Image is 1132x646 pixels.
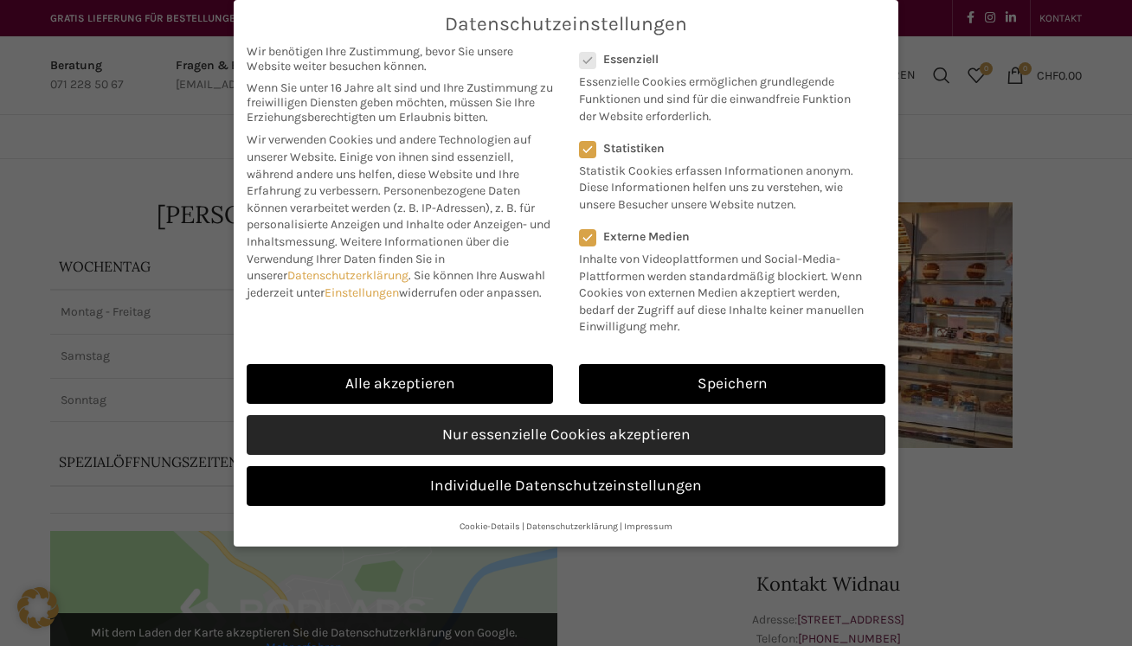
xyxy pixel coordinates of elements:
a: Datenschutzerklärung [526,521,618,532]
span: Wir benötigen Ihre Zustimmung, bevor Sie unsere Website weiter besuchen können. [247,44,553,74]
span: Wenn Sie unter 16 Jahre alt sind und Ihre Zustimmung zu freiwilligen Diensten geben möchten, müss... [247,80,553,125]
span: Wir verwenden Cookies und andere Technologien auf unserer Website. Einige von ihnen sind essenzie... [247,132,531,198]
a: Einstellungen [325,285,399,300]
p: Essenzielle Cookies ermöglichen grundlegende Funktionen und sind für die einwandfreie Funktion de... [579,67,863,125]
span: Sie können Ihre Auswahl jederzeit unter widerrufen oder anpassen. [247,268,545,300]
p: Inhalte von Videoplattformen und Social-Media-Plattformen werden standardmäßig blockiert. Wenn Co... [579,244,874,336]
a: Individuelle Datenschutzeinstellungen [247,466,885,506]
label: Statistiken [579,141,863,156]
a: Cookie-Details [460,521,520,532]
a: Nur essenzielle Cookies akzeptieren [247,415,885,455]
span: Personenbezogene Daten können verarbeitet werden (z. B. IP-Adressen), z. B. für personalisierte A... [247,183,550,249]
label: Externe Medien [579,229,874,244]
span: Weitere Informationen über die Verwendung Ihrer Daten finden Sie in unserer . [247,234,509,283]
p: Statistik Cookies erfassen Informationen anonym. Diese Informationen helfen uns zu verstehen, wie... [579,156,863,214]
label: Essenziell [579,52,863,67]
a: Speichern [579,364,885,404]
a: Alle akzeptieren [247,364,553,404]
a: Datenschutzerklärung [287,268,408,283]
a: Impressum [624,521,672,532]
span: Datenschutzeinstellungen [445,13,687,35]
